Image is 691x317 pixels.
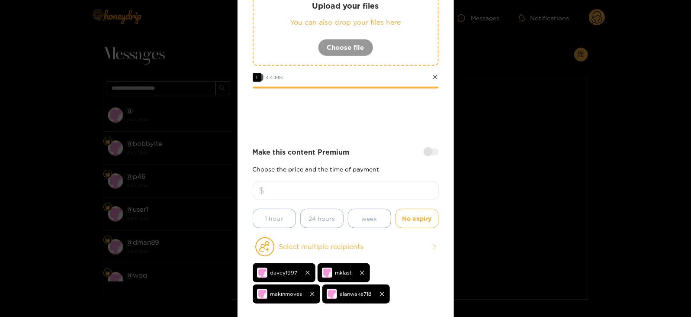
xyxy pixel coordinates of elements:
span: 1 hour [265,213,283,223]
img: no-avatar.png [257,289,267,299]
span: week [362,213,377,223]
span: No expiry [402,213,432,223]
button: Select multiple recipients [253,237,439,257]
p: You can also drop your files here [271,17,421,27]
span: alanwake718 [340,289,372,299]
button: 24 hours [300,209,344,228]
button: Choose file [318,39,373,56]
strong: Make this content Premium [253,147,350,157]
span: makinmoves [270,289,302,299]
span: mklast [335,268,352,278]
p: Choose the price and the time of payment [253,166,439,172]
button: 1 hour [253,209,296,228]
button: No expiry [395,209,439,228]
span: 24 hours [309,213,335,223]
p: Upload your files [271,1,421,11]
span: 1 [253,73,261,82]
button: week [348,209,391,228]
img: no-avatar.png [322,268,332,278]
img: no-avatar.png [257,268,267,278]
img: no-avatar.png [327,289,337,299]
span: davey1997 [270,268,298,278]
span: 3.41 MB [266,74,283,80]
